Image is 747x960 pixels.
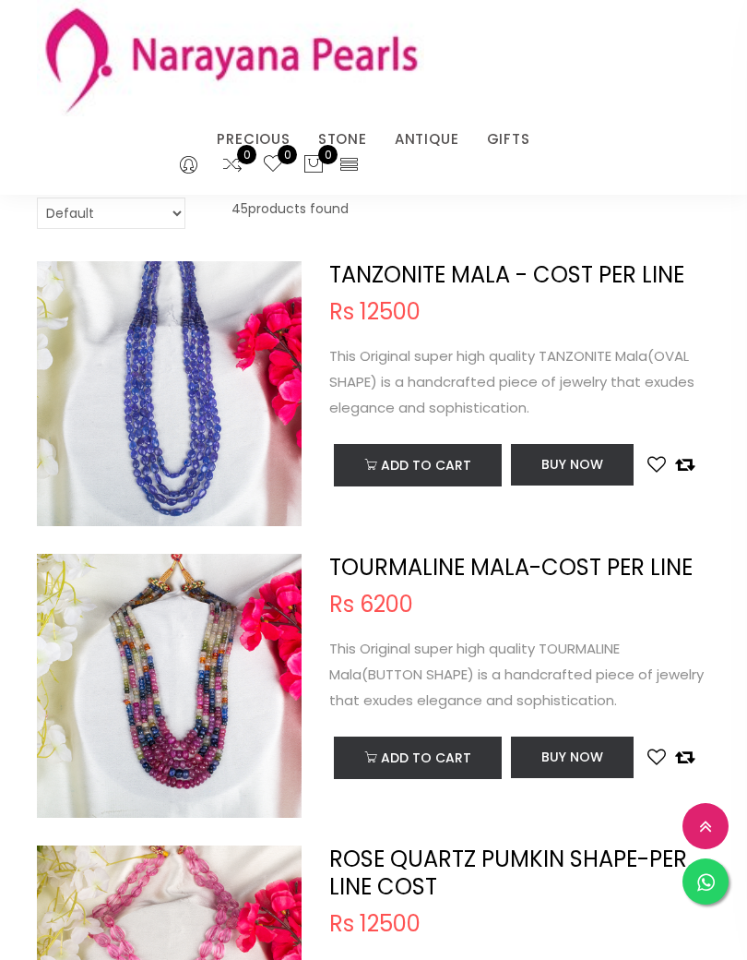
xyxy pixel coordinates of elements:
button: Add to compare [675,746,694,768]
a: TANZONITE MALA - COST PER LINE [329,259,684,290]
button: Buy Now [511,737,634,778]
a: TOURMALINE MALA-COST PER LINE [329,552,693,582]
a: 0 [221,153,243,177]
button: Add to wishlist [647,453,666,475]
a: PRECIOUS [217,126,290,153]
span: Rs 12500 [329,301,421,323]
a: GIFTS [487,126,530,153]
span: Rs 6200 [329,594,413,616]
span: 0 [318,145,338,164]
button: Add to wishlist [647,746,666,768]
a: STONE [318,126,367,153]
button: Add to cart [334,444,502,486]
p: This Original super high quality TOURMALINE Mala(BUTTON SHAPE) is a handcrafted piece of jewelry ... [329,636,710,714]
button: Buy Now [511,444,634,486]
p: 45 products found [231,198,349,229]
p: This Original super high quality TANZONITE Mala(OVAL SHAPE) is a handcrafted piece of jewelry tha... [329,343,710,421]
span: 0 [237,145,256,164]
a: ANTIQUE [395,126,459,153]
button: Add to cart [334,737,502,779]
a: 0 [262,153,284,177]
span: Rs 12500 [329,913,421,935]
button: 0 [302,153,325,177]
span: 0 [278,145,297,164]
a: ROSE QUARTZ PUMKIN SHAPE-PER LINE COST [329,844,687,902]
button: Add to compare [675,453,694,475]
